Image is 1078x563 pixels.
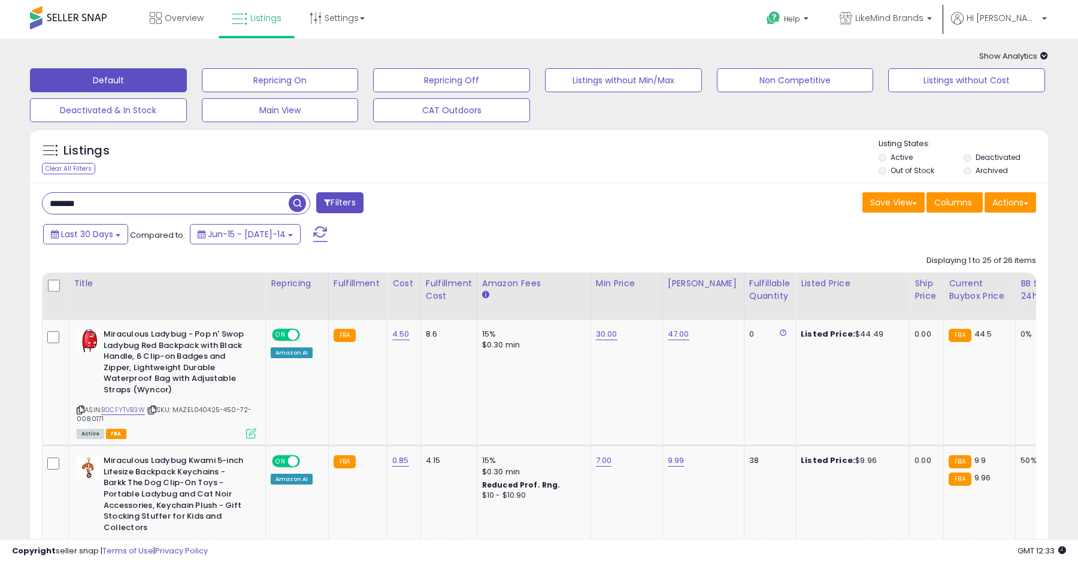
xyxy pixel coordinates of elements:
[482,277,586,290] div: Amazon Fees
[596,277,658,290] div: Min Price
[855,12,923,24] span: LikeMind Brands
[717,68,874,92] button: Non Competitive
[668,277,739,290] div: [PERSON_NAME]
[757,2,820,39] a: Help
[106,429,126,439] span: FBA
[979,50,1048,62] span: Show Analytics
[273,330,288,340] span: ON
[749,329,786,340] div: 0
[801,455,855,466] b: Listed Price:
[766,11,781,26] i: Get Help
[12,545,56,556] strong: Copyright
[334,455,356,468] small: FBA
[668,328,689,340] a: 47.00
[1021,455,1060,466] div: 50%
[976,152,1021,162] label: Deactivated
[668,455,685,467] a: 9.99
[271,347,313,358] div: Amazon AI
[951,12,1047,39] a: Hi [PERSON_NAME]
[12,546,208,557] div: seller snap | |
[77,329,256,437] div: ASIN:
[316,192,363,213] button: Filters
[976,165,1008,175] label: Archived
[596,328,617,340] a: 30.00
[373,68,530,92] button: Repricing Off
[392,455,409,467] a: 0.85
[545,68,702,92] button: Listings without Min/Max
[967,12,1038,24] span: Hi [PERSON_NAME]
[974,455,986,466] span: 9.9
[426,455,468,466] div: 4.15
[77,455,101,479] img: 41xj-2213-L._SL40_.jpg
[801,277,904,290] div: Listed Price
[949,473,971,486] small: FBA
[208,228,286,240] span: Jun-15 - [DATE]-14
[482,340,582,350] div: $0.30 min
[891,165,934,175] label: Out of Stock
[915,455,934,466] div: 0.00
[915,329,934,340] div: 0.00
[949,277,1010,302] div: Current Buybox Price
[298,456,317,467] span: OFF
[949,455,971,468] small: FBA
[1018,545,1066,556] span: 2025-08-14 12:33 GMT
[74,277,261,290] div: Title
[373,98,530,122] button: CAT Outdoors
[63,143,110,159] h5: Listings
[784,14,800,24] span: Help
[985,192,1036,213] button: Actions
[155,545,208,556] a: Privacy Policy
[482,290,489,301] small: Amazon Fees.
[482,467,582,477] div: $0.30 min
[888,68,1045,92] button: Listings without Cost
[392,277,416,290] div: Cost
[334,329,356,342] small: FBA
[250,12,281,24] span: Listings
[915,277,938,302] div: Ship Price
[891,152,913,162] label: Active
[949,329,971,342] small: FBA
[77,429,104,439] span: All listings currently available for purchase on Amazon
[334,277,382,290] div: Fulfillment
[482,480,561,490] b: Reduced Prof. Rng.
[482,329,582,340] div: 15%
[426,277,472,302] div: Fulfillment Cost
[749,455,786,466] div: 38
[104,455,249,536] b: Miraculous Ladybug Kwami 5-inch Lifesize Backpack Keychains - Barkk The Dog Clip-On Toys - Portab...
[30,68,187,92] button: Default
[61,228,113,240] span: Last 30 Days
[130,229,185,241] span: Compared to:
[482,491,582,501] div: $10 - $10.90
[974,472,991,483] span: 9.96
[271,474,313,485] div: Amazon AI
[273,456,288,467] span: ON
[1021,329,1060,340] div: 0%
[102,545,153,556] a: Terms of Use
[77,405,252,423] span: | SKU: MAZEL040425-450-72-0080171
[426,329,468,340] div: 8.6
[926,255,1036,267] div: Displaying 1 to 25 of 26 items
[101,405,145,415] a: B0CFYTVB3W
[801,328,855,340] b: Listed Price:
[974,328,992,340] span: 44.5
[202,98,359,122] button: Main View
[934,196,972,208] span: Columns
[596,455,612,467] a: 7.00
[801,455,900,466] div: $9.96
[190,224,301,244] button: Jun-15 - [DATE]-14
[30,98,187,122] button: Deactivated & In Stock
[749,277,791,302] div: Fulfillable Quantity
[482,455,582,466] div: 15%
[77,329,101,353] img: 41wJI7GEdXL._SL40_.jpg
[271,277,323,290] div: Repricing
[392,328,410,340] a: 4.50
[104,329,249,398] b: Miraculous Ladybug - Pop n' Swop Ladybug Red Backpack with Black Handle, 6 Clip-on Badges and Zip...
[1021,277,1064,302] div: BB Share 24h.
[879,138,1047,150] p: Listing States:
[926,192,983,213] button: Columns
[165,12,204,24] span: Overview
[202,68,359,92] button: Repricing On
[43,224,128,244] button: Last 30 Days
[298,330,317,340] span: OFF
[862,192,925,213] button: Save View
